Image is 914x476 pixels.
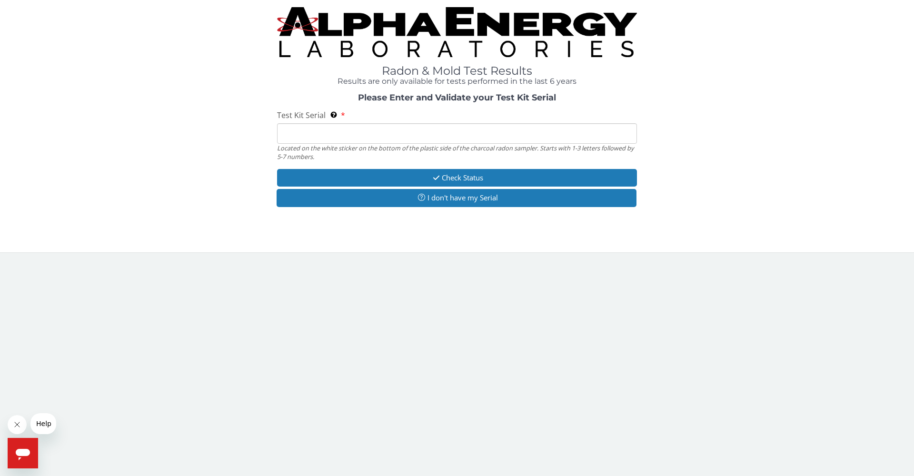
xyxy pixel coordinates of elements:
strong: Please Enter and Validate your Test Kit Serial [358,92,556,103]
iframe: Message from company [30,413,56,434]
h1: Radon & Mold Test Results [277,65,637,77]
div: Located on the white sticker on the bottom of the plastic side of the charcoal radon sampler. Sta... [277,144,637,161]
span: Test Kit Serial [277,110,326,120]
button: Check Status [277,169,637,187]
img: TightCrop.jpg [277,7,637,57]
button: I don't have my Serial [277,189,636,207]
iframe: Close message [8,415,27,434]
h4: Results are only available for tests performed in the last 6 years [277,77,637,86]
iframe: Button to launch messaging window [8,438,38,468]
